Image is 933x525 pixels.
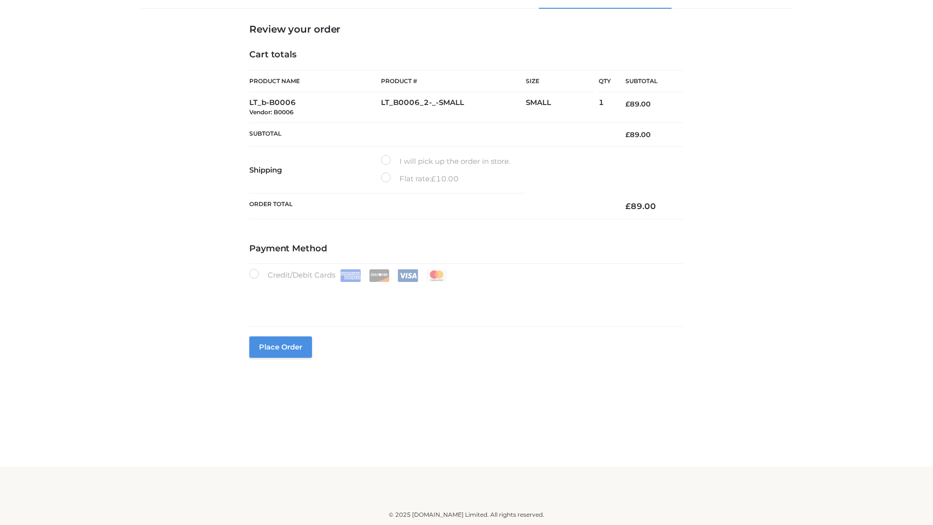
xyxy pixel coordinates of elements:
td: LT_B0006_2-_-SMALL [381,92,526,123]
th: Order Total [249,193,611,219]
img: Discover [369,269,390,282]
td: LT_b-B0006 [249,92,381,123]
th: Product # [381,70,526,92]
td: SMALL [526,92,599,123]
span: £ [431,174,436,183]
th: Qty [599,70,611,92]
td: 1 [599,92,611,123]
label: Flat rate: [381,173,459,185]
label: Credit/Debit Cards [249,269,448,282]
th: Subtotal [249,122,611,146]
span: £ [625,100,630,108]
th: Subtotal [611,70,684,92]
th: Product Name [249,70,381,92]
bdi: 10.00 [431,174,459,183]
small: Vendor: B0006 [249,108,294,116]
span: £ [625,201,631,211]
button: Place order [249,336,312,358]
img: Amex [340,269,361,282]
th: Shipping [249,147,381,193]
h4: Payment Method [249,244,684,254]
h4: Cart totals [249,50,684,60]
bdi: 89.00 [625,130,651,139]
div: © 2025 [DOMAIN_NAME] Limited. All rights reserved. [144,510,789,520]
img: Visa [397,269,418,282]
th: Size [526,70,594,92]
h3: Review your order [249,23,684,35]
img: Mastercard [426,269,447,282]
span: £ [625,130,630,139]
bdi: 89.00 [625,201,656,211]
label: I will pick up the order in store. [381,155,510,168]
bdi: 89.00 [625,100,651,108]
iframe: Secure payment input frame [247,280,682,315]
